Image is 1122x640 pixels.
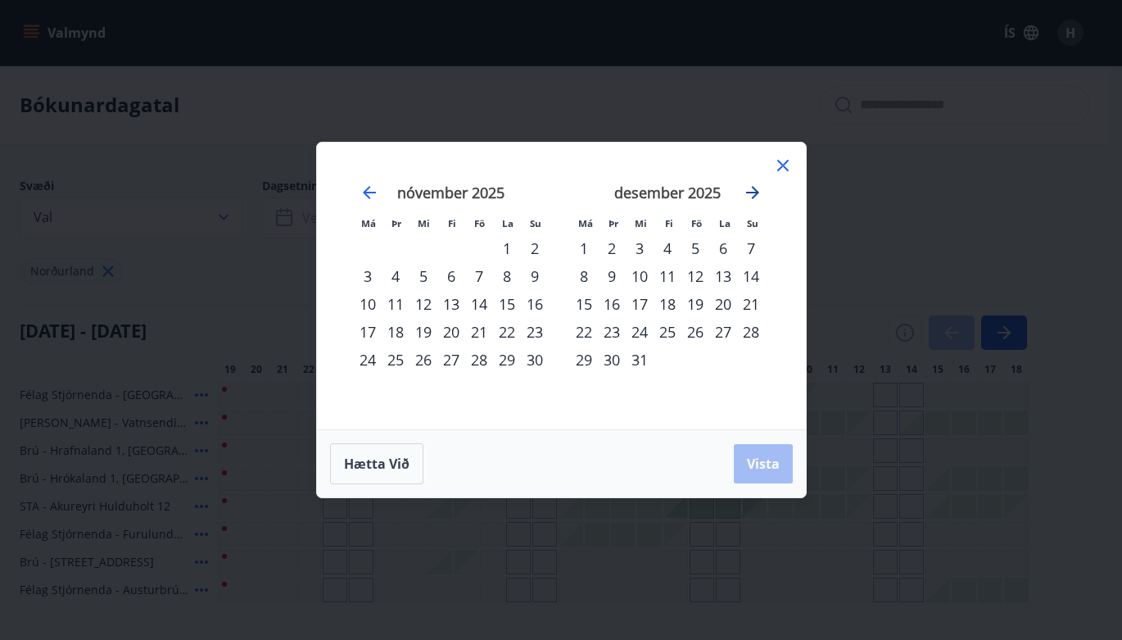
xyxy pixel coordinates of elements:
[382,290,409,318] div: 11
[598,290,626,318] td: Choose þriðjudagur, 16. desember 2025 as your check-in date. It’s available.
[598,234,626,262] td: Choose þriðjudagur, 2. desember 2025 as your check-in date. It’s available.
[465,290,493,318] td: Choose föstudagur, 14. nóvember 2025 as your check-in date. It’s available.
[344,455,409,473] span: Hætta við
[493,346,521,374] td: Choose laugardagur, 29. nóvember 2025 as your check-in date. It’s available.
[654,234,681,262] div: 4
[626,318,654,346] td: Choose miðvikudagur, 24. desember 2025 as your check-in date. It’s available.
[737,262,765,290] div: 14
[654,318,681,346] td: Choose fimmtudagur, 25. desember 2025 as your check-in date. It’s available.
[654,290,681,318] td: Choose fimmtudagur, 18. desember 2025 as your check-in date. It’s available.
[382,262,409,290] td: Choose þriðjudagur, 4. nóvember 2025 as your check-in date. It’s available.
[609,217,618,229] small: Þr
[337,162,786,410] div: Calendar
[465,346,493,374] td: Choose föstudagur, 28. nóvember 2025 as your check-in date. It’s available.
[598,346,626,374] td: Choose þriðjudagur, 30. desember 2025 as your check-in date. It’s available.
[737,318,765,346] div: 28
[521,318,549,346] div: 23
[354,346,382,374] div: 24
[437,346,465,374] td: Choose fimmtudagur, 27. nóvember 2025 as your check-in date. It’s available.
[626,290,654,318] div: 17
[521,318,549,346] td: Choose sunnudagur, 23. nóvember 2025 as your check-in date. It’s available.
[437,290,465,318] div: 13
[354,290,382,318] td: Choose mánudagur, 10. nóvember 2025 as your check-in date. It’s available.
[437,290,465,318] td: Choose fimmtudagur, 13. nóvember 2025 as your check-in date. It’s available.
[493,346,521,374] div: 29
[719,217,731,229] small: La
[709,290,737,318] div: 20
[709,290,737,318] td: Choose laugardagur, 20. desember 2025 as your check-in date. It’s available.
[709,318,737,346] div: 27
[737,262,765,290] td: Choose sunnudagur, 14. desember 2025 as your check-in date. It’s available.
[737,234,765,262] td: Choose sunnudagur, 7. desember 2025 as your check-in date. It’s available.
[598,318,626,346] td: Choose þriðjudagur, 23. desember 2025 as your check-in date. It’s available.
[598,234,626,262] div: 2
[465,262,493,290] td: Choose föstudagur, 7. nóvember 2025 as your check-in date. It’s available.
[354,262,382,290] td: Choose mánudagur, 3. nóvember 2025 as your check-in date. It’s available.
[493,290,521,318] div: 15
[681,234,709,262] div: 5
[409,346,437,374] div: 26
[598,290,626,318] div: 16
[354,318,382,346] div: 17
[570,290,598,318] td: Choose mánudagur, 15. desember 2025 as your check-in date. It’s available.
[665,217,673,229] small: Fi
[530,217,541,229] small: Su
[654,318,681,346] div: 25
[681,262,709,290] td: Choose föstudagur, 12. desember 2025 as your check-in date. It’s available.
[437,346,465,374] div: 27
[626,346,654,374] td: Choose miðvikudagur, 31. desember 2025 as your check-in date. It’s available.
[465,262,493,290] div: 7
[737,234,765,262] div: 7
[521,234,549,262] td: Choose sunnudagur, 2. nóvember 2025 as your check-in date. It’s available.
[382,318,409,346] td: Choose þriðjudagur, 18. nóvember 2025 as your check-in date. It’s available.
[361,217,376,229] small: Má
[409,346,437,374] td: Choose miðvikudagur, 26. nóvember 2025 as your check-in date. It’s available.
[521,290,549,318] td: Choose sunnudagur, 16. nóvember 2025 as your check-in date. It’s available.
[570,262,598,290] div: 8
[493,318,521,346] td: Choose laugardagur, 22. nóvember 2025 as your check-in date. It’s available.
[598,262,626,290] td: Choose þriðjudagur, 9. desember 2025 as your check-in date. It’s available.
[578,217,593,229] small: Má
[354,290,382,318] div: 10
[437,318,465,346] td: Choose fimmtudagur, 20. nóvember 2025 as your check-in date. It’s available.
[709,234,737,262] div: 6
[493,262,521,290] div: 8
[737,318,765,346] td: Choose sunnudagur, 28. desember 2025 as your check-in date. It’s available.
[521,346,549,374] td: Choose sunnudagur, 30. nóvember 2025 as your check-in date. It’s available.
[635,217,647,229] small: Mi
[626,234,654,262] div: 3
[598,262,626,290] div: 9
[681,234,709,262] td: Choose föstudagur, 5. desember 2025 as your check-in date. It’s available.
[493,290,521,318] td: Choose laugardagur, 15. nóvember 2025 as your check-in date. It’s available.
[654,262,681,290] td: Choose fimmtudagur, 11. desember 2025 as your check-in date. It’s available.
[360,183,379,202] div: Move backward to switch to the previous month.
[409,290,437,318] td: Choose miðvikudagur, 12. nóvember 2025 as your check-in date. It’s available.
[681,290,709,318] div: 19
[330,443,423,484] button: Hætta við
[354,262,382,290] div: 3
[382,346,409,374] div: 25
[681,290,709,318] td: Choose föstudagur, 19. desember 2025 as your check-in date. It’s available.
[437,262,465,290] td: Choose fimmtudagur, 6. nóvember 2025 as your check-in date. It’s available.
[418,217,430,229] small: Mi
[502,217,513,229] small: La
[598,346,626,374] div: 30
[382,346,409,374] td: Choose þriðjudagur, 25. nóvember 2025 as your check-in date. It’s available.
[409,290,437,318] div: 12
[409,318,437,346] td: Choose miðvikudagur, 19. nóvember 2025 as your check-in date. It’s available.
[570,262,598,290] td: Choose mánudagur, 8. desember 2025 as your check-in date. It’s available.
[570,318,598,346] td: Choose mánudagur, 22. desember 2025 as your check-in date. It’s available.
[614,183,721,202] strong: desember 2025
[626,234,654,262] td: Choose miðvikudagur, 3. desember 2025 as your check-in date. It’s available.
[709,262,737,290] td: Choose laugardagur, 13. desember 2025 as your check-in date. It’s available.
[465,346,493,374] div: 28
[493,318,521,346] div: 22
[521,234,549,262] div: 2
[382,290,409,318] td: Choose þriðjudagur, 11. nóvember 2025 as your check-in date. It’s available.
[709,318,737,346] td: Choose laugardagur, 27. desember 2025 as your check-in date. It’s available.
[521,346,549,374] div: 30
[391,217,401,229] small: Þr
[654,234,681,262] td: Choose fimmtudagur, 4. desember 2025 as your check-in date. It’s available.
[681,318,709,346] div: 26
[521,262,549,290] div: 9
